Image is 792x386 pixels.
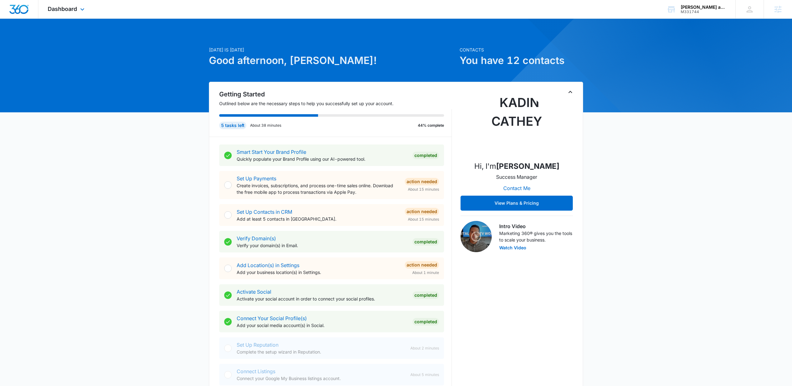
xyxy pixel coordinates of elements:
div: account name [681,5,726,10]
h1: Good afternoon, [PERSON_NAME]! [209,53,456,68]
p: Hi, I'm [474,161,559,172]
div: Action Needed [405,261,439,269]
a: Add Location(s) in Settings [237,262,299,268]
p: Add your social media account(s) in Social. [237,322,408,329]
div: Domain Overview [24,37,56,41]
a: Verify Domain(s) [237,235,276,242]
h1: You have 12 contacts [460,53,583,68]
div: Action Needed [405,178,439,185]
span: About 15 minutes [408,217,439,222]
a: Set Up Contacts in CRM [237,209,292,215]
button: Contact Me [497,181,537,196]
img: logo_orange.svg [10,10,15,15]
div: Completed [413,152,439,159]
p: Marketing 360® gives you the tools to scale your business. [499,230,573,243]
img: tab_domain_overview_orange.svg [17,36,22,41]
img: Kadin Cathey [485,93,548,156]
div: Keywords by Traffic [69,37,105,41]
p: 44% complete [418,123,444,128]
p: Add at least 5 contacts in [GEOGRAPHIC_DATA]. [237,216,400,222]
p: Add your business location(s) in Settings. [237,269,400,276]
a: Connect Your Social Profile(s) [237,315,307,321]
div: Completed [413,291,439,299]
span: Dashboard [48,6,77,12]
a: Set Up Payments [237,175,276,182]
p: Outlined below are the necessary steps to help you successfully set up your account. [219,100,452,107]
div: account id [681,10,726,14]
p: Complete the setup wizard in Reputation. [237,349,405,355]
button: Watch Video [499,246,526,250]
p: Quickly populate your Brand Profile using our AI-powered tool. [237,156,408,162]
div: Completed [413,318,439,325]
div: Completed [413,238,439,246]
p: About 38 minutes [250,123,281,128]
button: View Plans & Pricing [461,196,573,211]
h3: Intro Video [499,222,573,230]
a: Activate Social [237,289,271,295]
p: Activate your social account in order to connect your social profiles. [237,296,408,302]
img: tab_keywords_by_traffic_grey.svg [62,36,67,41]
img: Intro Video [461,221,492,252]
div: 5 tasks left [219,122,246,129]
div: v 4.0.25 [17,10,31,15]
p: Connect your Google My Business listings account. [237,375,405,382]
strong: [PERSON_NAME] [496,162,559,171]
p: Success Manager [496,173,537,181]
p: [DATE] is [DATE] [209,46,456,53]
a: Smart Start Your Brand Profile [237,149,306,155]
span: About 5 minutes [410,372,439,378]
span: About 1 minute [412,270,439,276]
p: Verify your domain(s) in Email. [237,242,408,249]
span: About 2 minutes [410,345,439,351]
button: Toggle Collapse [567,88,574,96]
h2: Getting Started [219,90,452,99]
p: Create invoices, subscriptions, and process one-time sales online. Download the free mobile app t... [237,182,400,195]
span: About 15 minutes [408,187,439,192]
div: Domain: [DOMAIN_NAME] [16,16,69,21]
img: website_grey.svg [10,16,15,21]
div: Action Needed [405,208,439,215]
p: Contacts [460,46,583,53]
